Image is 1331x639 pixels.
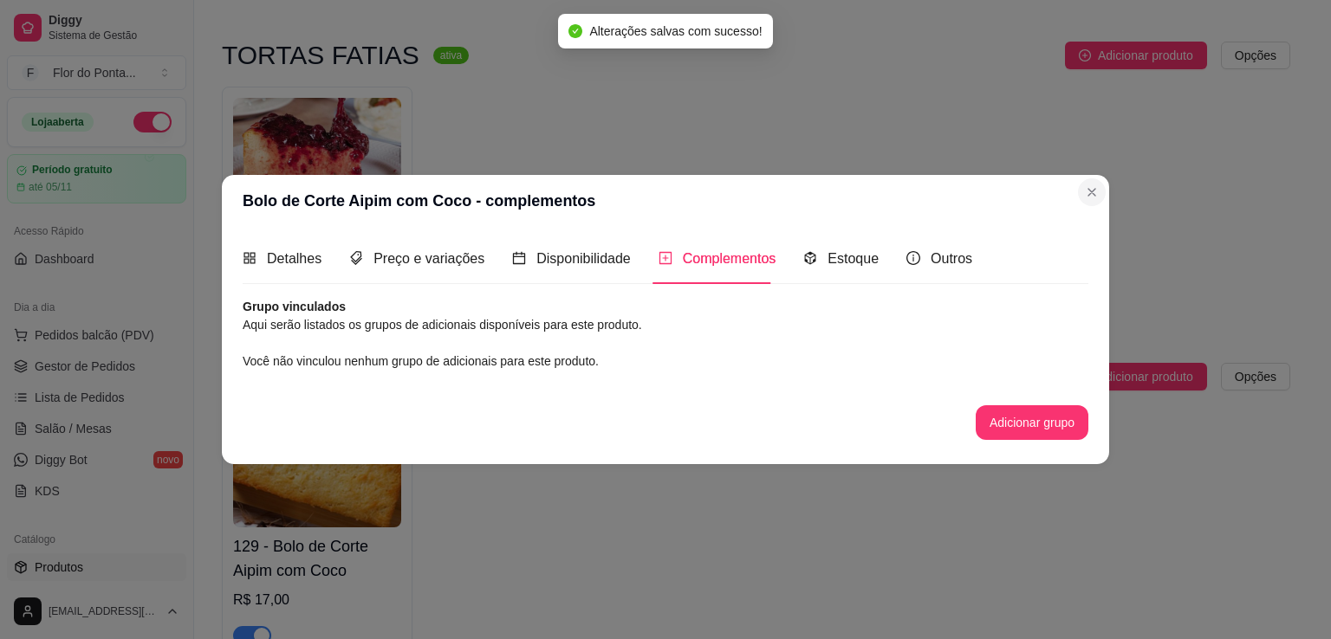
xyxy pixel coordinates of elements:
[349,251,363,265] span: tags
[828,251,879,266] span: Estoque
[373,251,484,266] span: Preço e variações
[267,251,321,266] span: Detalhes
[536,251,631,266] span: Disponibilidade
[683,251,776,266] span: Complementos
[243,298,1088,315] article: Grupo vinculados
[222,175,1109,227] header: Bolo de Corte Aipim com Coco - complementos
[906,251,920,265] span: info-circle
[659,251,672,265] span: plus-square
[931,251,972,266] span: Outros
[976,405,1088,440] button: Adicionar grupo
[243,354,599,368] span: Você não vinculou nenhum grupo de adicionais para este produto.
[512,251,526,265] span: calendar
[589,24,762,38] span: Alterações salvas com sucesso!
[243,315,1088,334] article: Aqui serão listados os grupos de adicionais disponíveis para este produto.
[243,251,256,265] span: appstore
[1078,178,1106,206] button: Close
[803,251,817,265] span: code-sandbox
[568,24,582,38] span: check-circle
